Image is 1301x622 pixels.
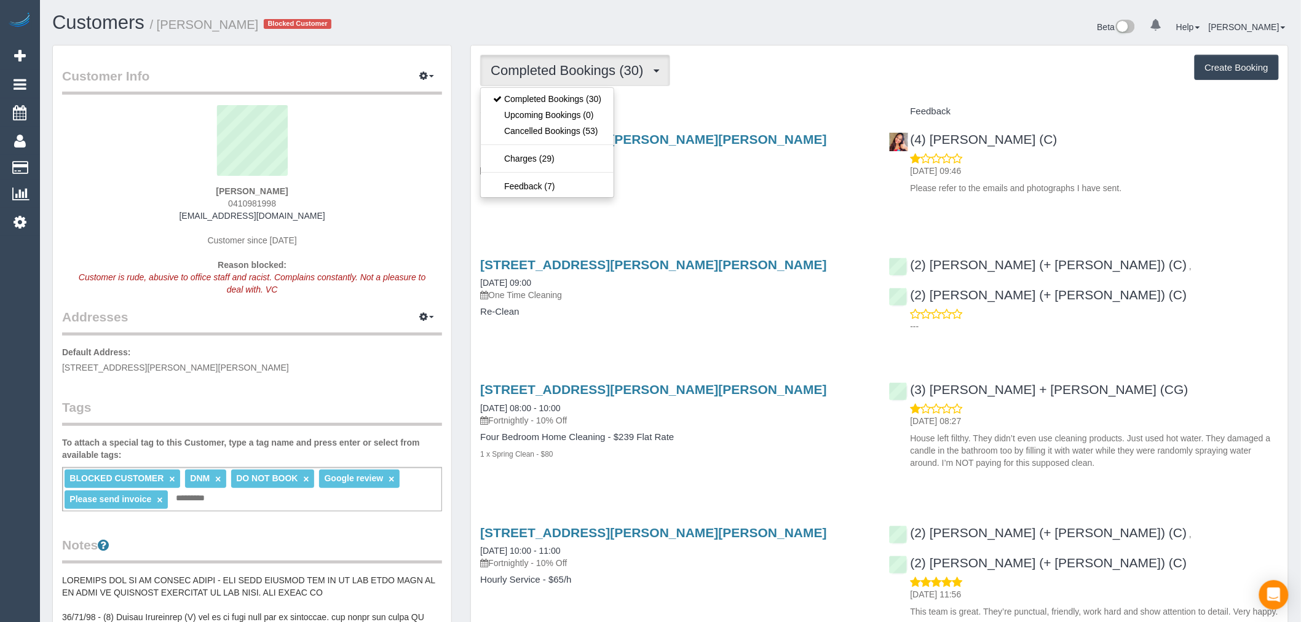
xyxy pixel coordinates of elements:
[889,382,1188,396] a: (3) [PERSON_NAME] + [PERSON_NAME] (CG)
[62,436,442,461] label: To attach a special tag to this Customer, type a tag name and press enter or select from availabl...
[1176,22,1200,32] a: Help
[911,165,1279,177] p: [DATE] 09:46
[52,12,144,33] a: Customers
[236,473,298,483] span: DO NOT BOOK
[889,526,1187,540] a: (2) [PERSON_NAME] (+ [PERSON_NAME]) (C)
[480,575,870,585] h4: Hourly Service - $65/h
[480,289,870,301] p: One Time Cleaning
[480,106,870,117] h4: Service
[62,363,289,372] span: [STREET_ADDRESS][PERSON_NAME][PERSON_NAME]
[1115,20,1135,36] img: New interface
[480,414,870,427] p: Fortnightly - 10% Off
[389,474,394,484] a: ×
[889,106,1279,117] h4: Feedback
[69,494,151,504] span: Please send invoice
[1097,22,1136,32] a: Beta
[157,495,162,505] a: ×
[79,272,426,294] em: Customer is rude, abusive to office staff and racist. Complains constantly. Not a pleasure to dea...
[480,181,870,192] h4: Hourly Service - $65/h
[481,123,614,139] a: Cancelled Bookings (53)
[481,151,614,167] a: Charges (29)
[264,19,331,29] span: Blocked Customer
[1195,55,1279,81] button: Create Booking
[890,133,908,151] img: (4) Gavini Dhanaratna (C)
[911,182,1279,194] p: Please refer to the emails and photographs I have sent.
[7,12,32,30] img: Automaid Logo
[481,178,614,194] a: Feedback (7)
[480,382,827,396] a: [STREET_ADDRESS][PERSON_NAME][PERSON_NAME]
[480,403,560,413] a: [DATE] 08:00 - 10:00
[480,432,870,443] h4: Four Bedroom Home Cleaning - $239 Flat Rate
[481,107,614,123] a: Upcoming Bookings (0)
[480,132,827,146] a: [STREET_ADDRESS][PERSON_NAME][PERSON_NAME]
[480,557,870,569] p: Fortnightly - 10% Off
[150,18,259,31] small: / [PERSON_NAME]
[62,536,442,564] legend: Notes
[911,588,1279,600] p: [DATE] 11:56
[218,260,287,270] strong: Reason blocked:
[480,307,870,317] h4: Re-Clean
[190,473,210,483] span: DNM
[1259,580,1289,610] div: Open Intercom Messenger
[481,91,614,107] a: Completed Bookings (30)
[889,288,1187,302] a: (2) [PERSON_NAME] (+ [PERSON_NAME]) (C)
[911,415,1279,427] p: [DATE] 08:27
[889,132,1058,146] a: (4) [PERSON_NAME] (C)
[62,67,442,95] legend: Customer Info
[1209,22,1286,32] a: [PERSON_NAME]
[62,398,442,426] legend: Tags
[480,546,560,556] a: [DATE] 10:00 - 11:00
[889,556,1187,570] a: (2) [PERSON_NAME] (+ [PERSON_NAME]) (C)
[69,473,164,483] span: BLOCKED CUSTOMER
[491,63,649,78] span: Completed Bookings (30)
[215,474,221,484] a: ×
[480,55,670,86] button: Completed Bookings (30)
[480,278,531,288] a: [DATE] 09:00
[216,186,288,196] strong: [PERSON_NAME]
[480,450,553,459] small: 1 x Spring Clean - $80
[480,526,827,540] a: [STREET_ADDRESS][PERSON_NAME][PERSON_NAME]
[208,235,297,245] span: Customer since [DATE]
[180,211,325,221] a: [EMAIL_ADDRESS][DOMAIN_NAME]
[1189,261,1192,271] span: ,
[1189,529,1192,539] span: ,
[480,258,827,272] a: [STREET_ADDRESS][PERSON_NAME][PERSON_NAME]
[304,474,309,484] a: ×
[228,199,276,208] span: 0410981998
[911,320,1279,333] p: ---
[62,346,131,358] label: Default Address:
[889,258,1187,272] a: (2) [PERSON_NAME] (+ [PERSON_NAME]) (C)
[325,473,384,483] span: Google review
[480,164,870,176] p: Fortnightly - 10% Off
[911,605,1279,618] p: This team is great. They’re punctual, friendly, work hard and show attention to detail. Very happy.
[911,432,1279,469] p: House left filthy. They didn’t even use cleaning products. Just used hot water. They damaged a ca...
[169,474,175,484] a: ×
